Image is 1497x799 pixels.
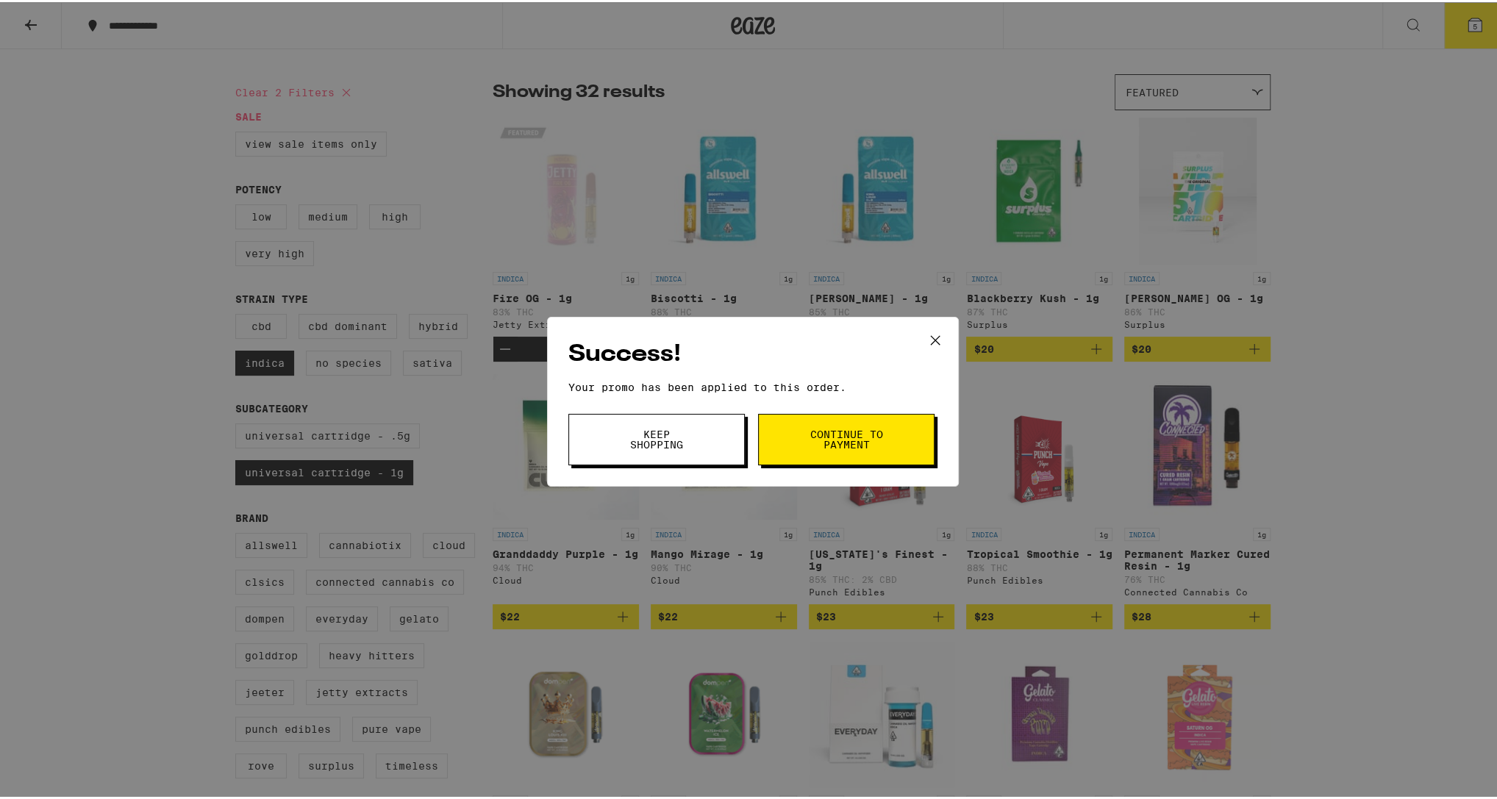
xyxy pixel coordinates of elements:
button: Continue to payment [758,412,935,463]
button: Keep Shopping [568,412,745,463]
span: Keep Shopping [619,427,694,448]
h2: Success! [568,336,937,369]
span: Hi. Need any help? [9,10,106,22]
p: Your promo has been applied to this order. [568,379,937,391]
span: Continue to payment [809,427,884,448]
